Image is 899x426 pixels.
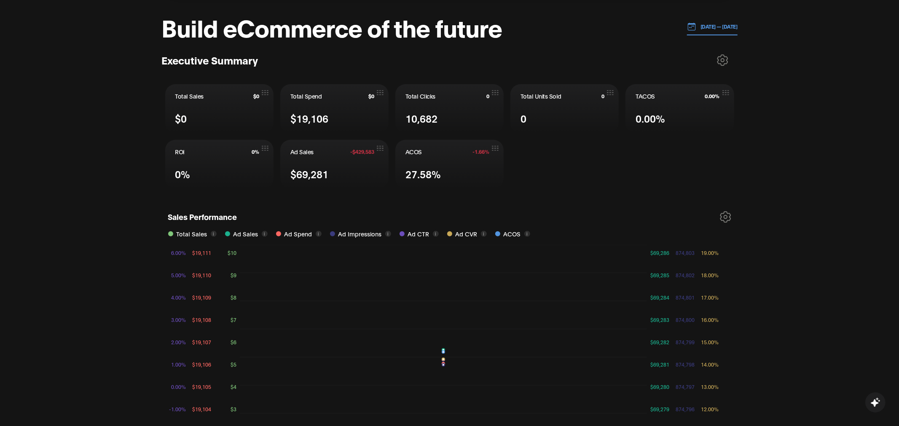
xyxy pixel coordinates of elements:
[211,231,217,237] button: i
[350,149,374,155] span: -$429,583
[171,294,186,300] tspan: 4.00%
[676,249,695,256] tspan: 874,803
[231,316,236,323] tspan: $7
[175,111,187,126] span: $0
[171,339,186,345] tspan: 2.00%
[405,147,422,156] span: ACOS
[192,361,211,367] tspan: $19,106
[171,316,186,323] tspan: 3.00%
[316,231,322,237] button: i
[472,149,489,155] span: -1.66%
[625,84,734,133] button: TACOS0.00%0.00%
[433,231,439,237] button: i
[456,229,478,238] span: Ad CVR
[405,166,441,181] span: 27.58%
[280,84,389,133] button: Total Spend$0$19,106
[175,166,191,181] span: 0%
[676,383,695,390] tspan: 874,797
[290,92,322,100] span: Total Spend
[171,249,186,256] tspan: 6.00%
[676,339,695,345] tspan: 874,799
[162,14,502,40] h1: Build eCommerce of the future
[481,231,487,237] button: i
[395,140,504,189] button: ACOS-1.66%27.58%
[521,92,561,100] span: Total Units Sold
[284,229,312,238] span: Ad Spend
[192,316,211,323] tspan: $19,108
[676,316,695,323] tspan: 874,800
[368,93,374,99] span: $0
[231,361,236,367] tspan: $5
[231,272,236,278] tspan: $9
[175,92,204,100] span: Total Sales
[192,294,211,300] tspan: $19,109
[168,211,237,225] h1: Sales Performance
[701,361,719,367] tspan: 14.00%
[636,92,655,100] span: TACOS
[290,111,328,126] span: $19,106
[162,54,258,67] h3: Executive Summary
[650,361,669,367] tspan: $69,281
[228,249,236,256] tspan: $10
[231,339,236,345] tspan: $6
[601,93,604,99] span: 0
[231,383,236,390] tspan: $4
[521,111,526,126] span: 0
[290,166,328,181] span: $69,281
[385,231,391,237] button: i
[290,147,314,156] span: Ad Sales
[262,231,268,237] button: i
[192,272,211,278] tspan: $19,110
[701,294,719,300] tspan: 17.00%
[408,229,429,238] span: Ad CTR
[676,361,695,367] tspan: 874,798
[169,406,186,412] tspan: -1.00%
[192,249,211,256] tspan: $19,111
[171,272,186,278] tspan: 5.00%
[177,229,207,238] span: Total Sales
[701,249,719,256] tspan: 19.00%
[650,272,669,278] tspan: $69,285
[486,93,489,99] span: 0
[510,84,619,133] button: Total Units Sold00
[701,316,719,323] tspan: 16.00%
[650,406,669,412] tspan: $69,279
[280,140,389,189] button: Ad Sales-$429,583$69,281
[696,23,738,30] p: [DATE] — [DATE]
[676,294,695,300] tspan: 874,801
[231,294,236,300] tspan: $8
[676,406,695,412] tspan: 874,796
[231,406,236,412] tspan: $3
[405,92,435,100] span: Total Clicks
[338,229,382,238] span: Ad Impressions
[165,140,274,189] button: ROI0%0%
[650,339,669,345] tspan: $69,282
[650,316,669,323] tspan: $69,283
[636,111,665,126] span: 0.00%
[253,93,259,99] span: $0
[701,383,719,390] tspan: 13.00%
[171,361,186,367] tspan: 1.00%
[705,93,720,99] span: 0.00%
[171,383,186,390] tspan: 0.00%
[687,22,696,31] img: 01.01.24 — 07.01.24
[701,339,719,345] tspan: 15.00%
[701,406,719,412] tspan: 12.00%
[504,229,521,238] span: ACOS
[233,229,258,238] span: Ad Sales
[165,84,274,133] button: Total Sales$0$0
[405,111,437,126] span: 10,682
[676,272,695,278] tspan: 874,802
[687,18,738,35] button: [DATE] — [DATE]
[192,339,211,345] tspan: $19,107
[252,149,259,155] span: 0%
[650,294,669,300] tspan: $69,284
[524,231,530,237] button: i
[395,84,504,133] button: Total Clicks010,682
[192,383,211,390] tspan: $19,105
[175,147,185,156] span: ROI
[701,272,719,278] tspan: 18.00%
[650,249,669,256] tspan: $69,286
[192,406,211,412] tspan: $19,104
[650,383,669,390] tspan: $69,280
